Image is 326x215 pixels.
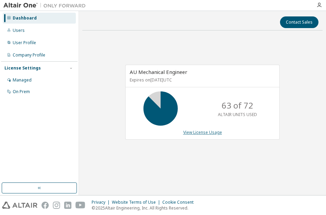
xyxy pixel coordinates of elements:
[222,100,253,111] p: 63 of 72
[92,200,112,205] div: Privacy
[92,205,198,211] p: © 2025 Altair Engineering, Inc. All Rights Reserved.
[64,202,71,209] img: linkedin.svg
[13,89,30,94] div: On Prem
[53,202,60,209] img: instagram.svg
[112,200,162,205] div: Website Terms of Use
[4,65,41,71] div: License Settings
[13,15,37,21] div: Dashboard
[130,77,273,83] p: Expires on [DATE] UTC
[3,2,89,9] img: Altair One
[280,16,318,28] button: Contact Sales
[130,68,187,75] span: AU Mechanical Engineer
[13,28,25,33] div: Users
[218,112,257,117] p: ALTAIR UNITS USED
[162,200,198,205] div: Cookie Consent
[42,202,49,209] img: facebook.svg
[2,202,37,209] img: altair_logo.svg
[75,202,85,209] img: youtube.svg
[13,40,36,46] div: User Profile
[13,52,45,58] div: Company Profile
[13,77,32,83] div: Managed
[183,129,222,135] a: View License Usage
